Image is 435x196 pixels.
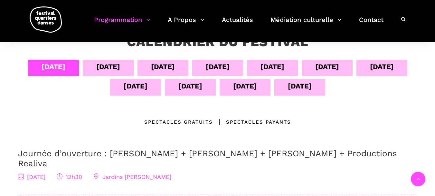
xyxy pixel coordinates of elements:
a: Programmation [94,14,150,33]
div: [DATE] [315,61,339,72]
div: [DATE] [178,80,202,92]
div: [DATE] [206,61,230,72]
div: Spectacles Payants [213,118,291,126]
div: [DATE] [233,80,257,92]
a: Actualités [222,14,253,33]
img: logo-fqd-med [30,6,62,33]
span: 12h30 [57,173,82,180]
div: [DATE] [370,61,394,72]
div: [DATE] [288,80,312,92]
div: Spectacles gratuits [144,118,213,126]
a: A Propos [168,14,204,33]
div: [DATE] [42,61,65,72]
div: [DATE] [96,61,120,72]
div: [DATE] [260,61,284,72]
div: [DATE] [151,61,175,72]
span: Jardins [PERSON_NAME] [93,173,171,180]
a: Médiation culturelle [270,14,342,33]
a: Journée d’ouverture : [PERSON_NAME] + [PERSON_NAME] + [PERSON_NAME] + Productions Realiva [18,149,397,168]
span: [DATE] [18,173,45,180]
div: [DATE] [124,80,147,92]
a: Contact [359,14,383,33]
